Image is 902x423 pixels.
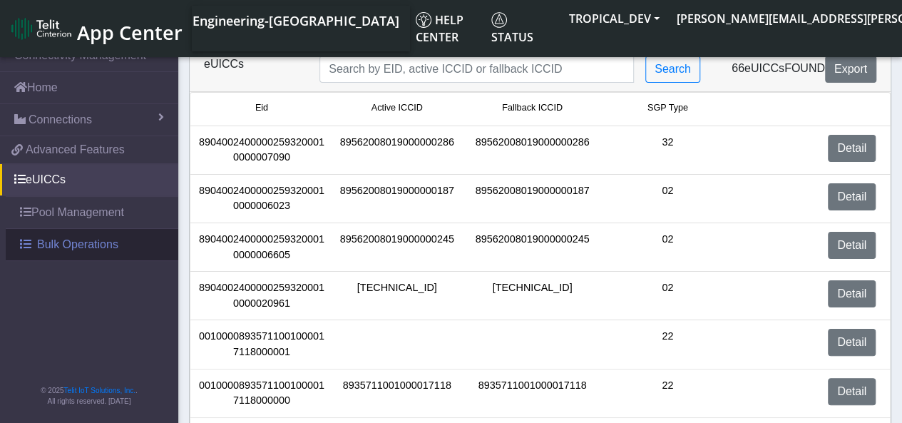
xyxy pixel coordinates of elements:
img: knowledge.svg [416,12,431,28]
button: Export [825,56,876,83]
a: Detail [828,135,876,162]
img: status.svg [491,12,507,28]
div: 89562008019000000286 [465,135,600,165]
button: TROPICAL_DEV [560,6,668,31]
span: Status [491,12,533,45]
div: 89562008019000000245 [329,232,465,263]
a: Your current platform instance [192,6,399,34]
a: Detail [828,232,876,259]
div: 89562008019000000286 [329,135,465,165]
a: Help center [410,6,486,51]
a: Detail [828,183,876,210]
span: found [784,62,825,74]
span: Help center [416,12,463,45]
div: 89040024000002593200010000006023 [194,183,329,214]
span: eUICCs [744,62,784,74]
a: App Center [11,14,180,44]
div: 22 [600,329,735,360]
div: 89562008019000000245 [465,232,600,263]
div: [TECHNICAL_ID] [329,280,465,311]
div: 89040024000002593200010000006605 [194,232,329,263]
span: 66 [732,62,744,74]
div: 00100008935711001000017118000001 [194,329,329,360]
div: 8935711001000017118 [465,378,600,409]
div: 89040024000002593200010000007090 [194,135,329,165]
div: 02 [600,232,735,263]
a: Telit IoT Solutions, Inc. [64,387,135,394]
div: 89040024000002593200010000020961 [194,280,329,311]
div: 32 [600,135,735,165]
div: 8935711001000017118 [329,378,465,409]
span: Engineering-[GEOGRAPHIC_DATA] [193,12,399,29]
a: Detail [828,329,876,356]
div: 22 [600,378,735,409]
span: Connections [29,111,92,128]
button: Search [645,56,700,83]
span: Fallback ICCID [502,101,563,115]
span: App Center [77,19,183,46]
span: Export [834,63,867,75]
span: Active ICCID [371,101,423,115]
div: 02 [600,183,735,214]
span: Bulk Operations [37,236,118,253]
a: Status [486,6,560,51]
img: logo-telit-cinterion-gw-new.png [11,17,71,40]
span: Eid [255,101,268,115]
a: Pool Management [6,197,178,228]
a: Bulk Operations [6,229,178,260]
div: 89562008019000000187 [329,183,465,214]
input: Search... [319,56,634,83]
div: eUICCs [193,56,309,83]
a: Detail [828,280,876,307]
a: Detail [828,378,876,405]
div: 00100008935711001000017118000000 [194,378,329,409]
div: 02 [600,280,735,311]
span: SGP Type [647,101,688,115]
span: Advanced Features [26,141,125,158]
div: 89562008019000000187 [465,183,600,214]
div: [TECHNICAL_ID] [465,280,600,311]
